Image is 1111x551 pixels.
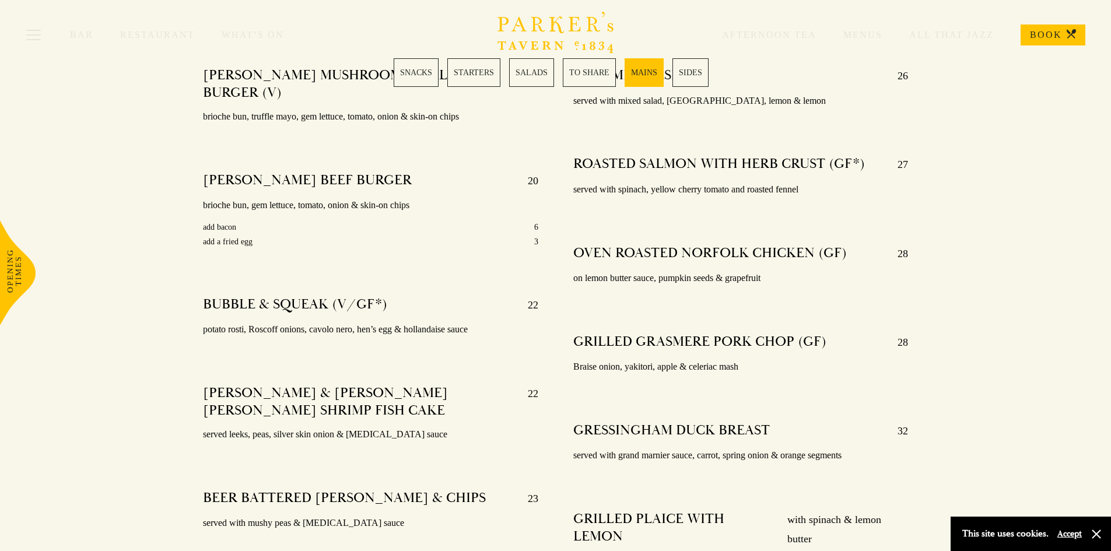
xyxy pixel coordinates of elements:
h4: ROASTED SALMON WITH HERB CRUST (GF*) [573,155,865,174]
p: brioche bun, truffle mayo, gem lettuce, tomato, onion & skin-on chips [203,108,538,125]
p: 28 [886,333,908,352]
a: 1 / 6 [394,58,439,87]
button: Accept [1057,528,1082,539]
a: 6 / 6 [672,58,709,87]
p: 20 [516,171,538,190]
h4: BUBBLE & SQUEAK (V/GF*) [203,296,387,314]
p: 23 [516,489,538,508]
p: served with spinach, yellow cherry tomato and roasted fennel [573,181,909,198]
p: 6 [534,220,538,234]
p: Braise onion, yakitori, apple & celeriac mash [573,359,909,375]
p: 27 [886,155,908,174]
h4: [PERSON_NAME] BEEF BURGER [203,171,412,190]
p: 3 [534,234,538,249]
h4: GRILLED GRASMERE PORK CHOP (GF) [573,333,826,352]
button: Close and accept [1091,528,1102,540]
p: 32 [886,422,908,440]
a: 3 / 6 [509,58,554,87]
p: This site uses cookies. [962,525,1049,542]
p: add a fried egg [203,234,253,249]
h4: BEER BATTERED [PERSON_NAME] & CHIPS [203,489,486,508]
p: served with mushy peas & [MEDICAL_DATA] sauce [203,515,538,532]
h4: [PERSON_NAME] & [PERSON_NAME] [PERSON_NAME] SHRIMP FISH CAKE [203,384,516,419]
p: 22 [516,296,538,314]
p: on lemon butter sauce, pumpkin seeds & grapefruit [573,270,909,287]
a: 4 / 6 [563,58,616,87]
p: 22 [516,384,538,419]
a: 2 / 6 [447,58,500,87]
h4: GRESSINGHAM DUCK BREAST [573,422,770,440]
p: served leeks, peas, silver skin onion & [MEDICAL_DATA] sauce [203,426,538,443]
p: brioche bun, gem lettuce, tomato, onion & skin-on chips [203,197,538,214]
h4: OVEN ROASTED NORFOLK CHICKEN (GF) [573,244,847,263]
p: add bacon [203,220,236,234]
p: 28 [886,244,908,263]
h4: GRILLED PLAICE WITH LEMON [573,510,776,548]
p: with spinach & lemon butter [776,510,908,548]
a: 5 / 6 [625,58,664,87]
p: served with grand marnier sauce, carrot, spring onion & orange segments [573,447,909,464]
p: potato rosti, Roscoff onions, cavolo nero, hen’s egg & hollandaise sauce [203,321,538,338]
